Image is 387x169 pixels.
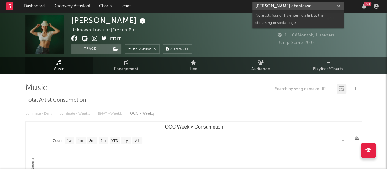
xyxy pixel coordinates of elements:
[125,44,160,54] a: Benchmark
[163,44,192,54] button: Summary
[341,138,345,143] text: →
[93,57,160,74] a: Engagement
[252,10,344,28] div: No artists found. Try entering a link to their streaming or social page.
[53,139,62,143] text: Zoom
[100,139,106,143] text: 6m
[295,57,362,74] a: Playlists/Charts
[272,87,337,92] input: Search by song name or URL
[53,66,65,73] span: Music
[67,139,72,143] text: 1w
[114,66,139,73] span: Engagement
[227,57,295,74] a: Audience
[190,66,198,73] span: Live
[71,27,144,34] div: Unknown Location | French Pop
[165,124,223,129] text: OCC Weekly Consumption
[251,66,270,73] span: Audience
[135,139,139,143] text: All
[362,4,366,9] button: 99+
[278,41,314,45] span: Jump Score: 20.0
[25,57,93,74] a: Music
[71,15,147,25] div: [PERSON_NAME]
[278,33,335,37] span: 11 168 Monthly Listeners
[78,139,83,143] text: 1m
[110,36,121,43] button: Edit
[71,44,110,54] button: Track
[252,2,344,10] input: Search for artists
[160,57,227,74] a: Live
[364,2,371,6] div: 99 +
[89,139,94,143] text: 3m
[25,97,86,104] span: Total Artist Consumption
[124,139,128,143] text: 1y
[313,66,343,73] span: Playlists/Charts
[133,46,156,53] span: Benchmark
[170,48,188,51] span: Summary
[111,139,118,143] text: YTD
